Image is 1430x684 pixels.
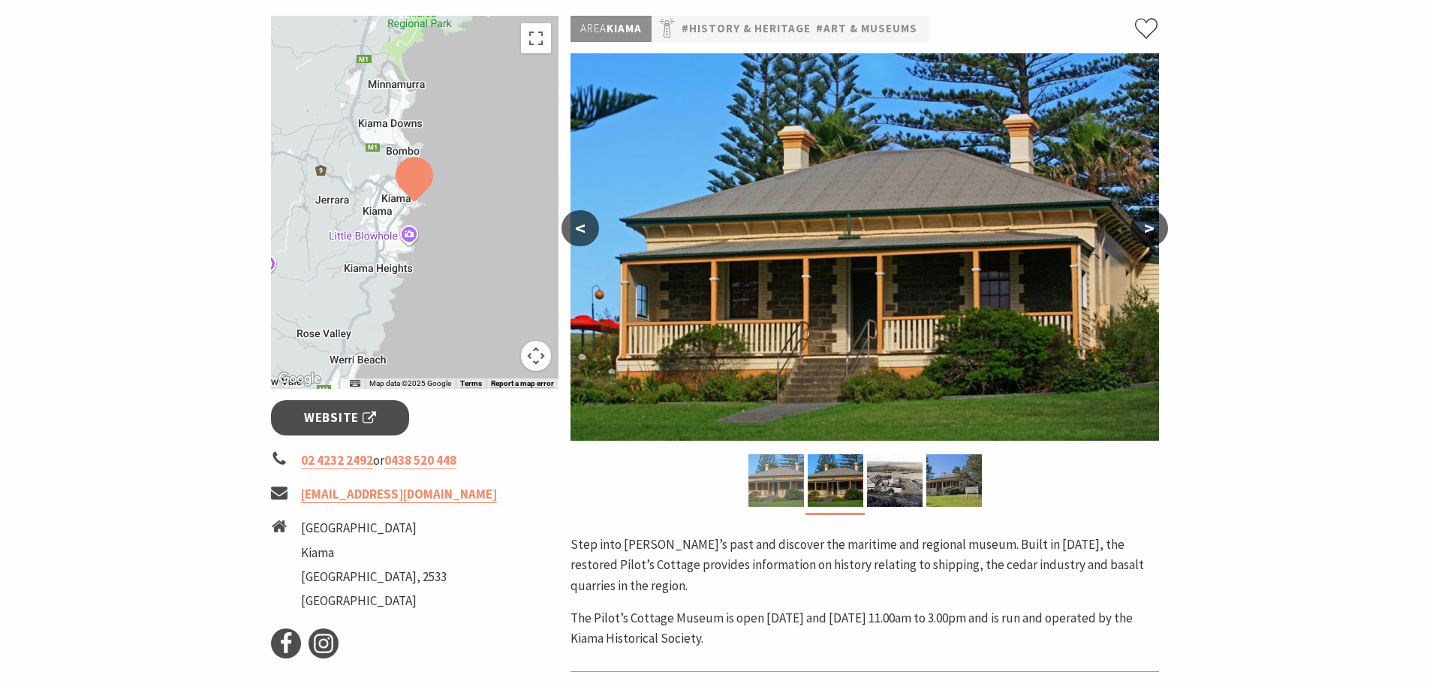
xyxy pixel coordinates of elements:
a: Open this area in Google Maps (opens a new window) [275,369,324,389]
button: < [561,210,599,246]
p: The Pilot’s Cottage Museum is open [DATE] and [DATE] 11.00am to 3.00pm and is run and operated by... [570,608,1159,649]
p: Kiama [570,16,652,42]
span: Map data ©2025 Google [369,379,451,387]
button: Keyboard shortcuts [350,378,360,389]
span: Website [304,408,376,428]
img: Pilots Cottage [926,454,982,507]
li: [GEOGRAPHIC_DATA] [301,591,447,611]
img: The Pilot's Cottage [808,454,863,507]
button: > [1130,210,1168,246]
p: Step into [PERSON_NAME]’s past and discover the maritime and regional museum. Built in [DATE], th... [570,535,1159,596]
a: #Art & Museums [816,20,917,38]
li: [GEOGRAPHIC_DATA] [301,518,447,538]
img: Google [275,369,324,389]
button: Toggle fullscreen view [521,23,551,53]
li: or [271,450,559,471]
a: #History & Heritage [682,20,811,38]
li: Kiama [301,543,447,563]
a: [EMAIL_ADDRESS][DOMAIN_NAME] [301,486,497,503]
a: 0438 520 448 [384,452,456,469]
span: Area [580,21,607,35]
a: Website [271,400,410,435]
button: Map camera controls [521,341,551,371]
li: [GEOGRAPHIC_DATA], 2533 [301,567,447,587]
a: 02 4232 2492 [301,452,373,469]
a: Report a map error [491,379,554,388]
a: Terms [460,379,482,388]
img: The Pilot's Cottage [570,53,1159,441]
img: Historic [867,454,923,507]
